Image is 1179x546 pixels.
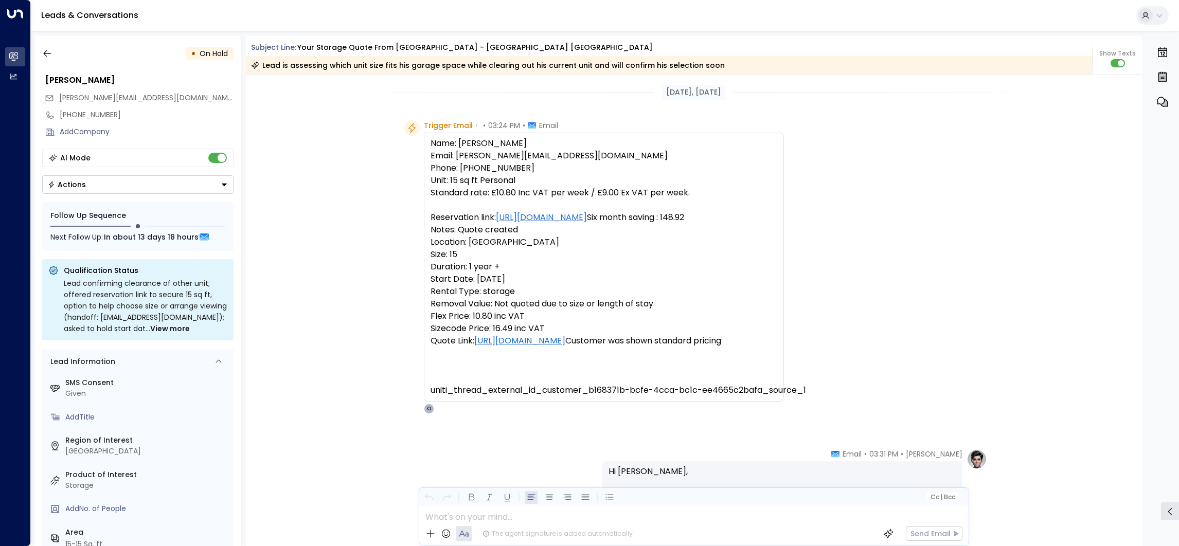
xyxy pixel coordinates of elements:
[65,503,229,514] div: AddNo. of People
[424,404,434,414] div: O
[60,110,234,120] div: [PHONE_NUMBER]
[906,449,962,459] span: [PERSON_NAME]
[251,42,296,52] span: Subject Line:
[523,120,525,131] span: •
[483,529,633,538] div: The agent signature is added automatically
[422,491,435,504] button: Undo
[967,449,987,469] img: profile-logo.png
[496,211,587,224] a: [URL][DOMAIN_NAME]
[65,377,229,388] label: SMS Consent
[940,494,942,501] span: |
[65,469,229,480] label: Product of Interest
[64,265,227,276] p: Qualification Status
[50,231,225,243] div: Next Follow Up:
[662,85,725,100] div: [DATE], [DATE]
[47,356,115,367] div: Lead Information
[539,120,558,131] span: Email
[483,120,486,131] span: •
[65,388,229,399] div: Given
[60,126,234,137] div: AddCompany
[930,494,955,501] span: Cc Bcc
[150,323,190,334] span: View more
[474,335,565,347] a: [URL][DOMAIN_NAME]
[488,120,520,131] span: 03:24 PM
[65,412,229,423] div: AddTitle
[59,93,235,103] span: [PERSON_NAME][EMAIL_ADDRESS][DOMAIN_NAME]
[1099,49,1136,58] span: Show Texts
[440,491,453,504] button: Redo
[65,446,229,457] div: [GEOGRAPHIC_DATA]
[475,120,478,131] span: •
[200,48,228,59] span: On Hold
[45,74,234,86] div: [PERSON_NAME]
[869,449,898,459] span: 03:31 PM
[901,449,903,459] span: •
[42,175,234,194] div: Button group with a nested menu
[64,278,227,334] div: Lead confirming clearance of other unit; offered reservation link to secure 15 sq ft, option to h...
[431,137,777,396] pre: Name: [PERSON_NAME] Email: [PERSON_NAME][EMAIL_ADDRESS][DOMAIN_NAME] Phone: [PHONE_NUMBER] Unit: ...
[251,60,725,70] div: Lead is assessing which unit size fits his garage space while clearing out his current unit and w...
[65,435,229,446] label: Region of Interest
[297,42,653,53] div: Your storage quote from [GEOGRAPHIC_DATA] - [GEOGRAPHIC_DATA] [GEOGRAPHIC_DATA]
[65,480,229,491] div: Storage
[424,120,473,131] span: Trigger Email
[50,210,225,221] div: Follow Up Sequence
[48,180,86,189] div: Actions
[864,449,867,459] span: •
[65,527,229,538] label: Area
[59,93,234,103] span: chris_rowlands@hotmail.com
[843,449,862,459] span: Email
[41,9,138,21] a: Leads & Conversations
[191,44,196,63] div: •
[42,175,234,194] button: Actions
[104,231,199,243] span: In about 13 days 18 hours
[60,153,91,163] div: AI Mode
[926,493,959,502] button: Cc|Bcc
